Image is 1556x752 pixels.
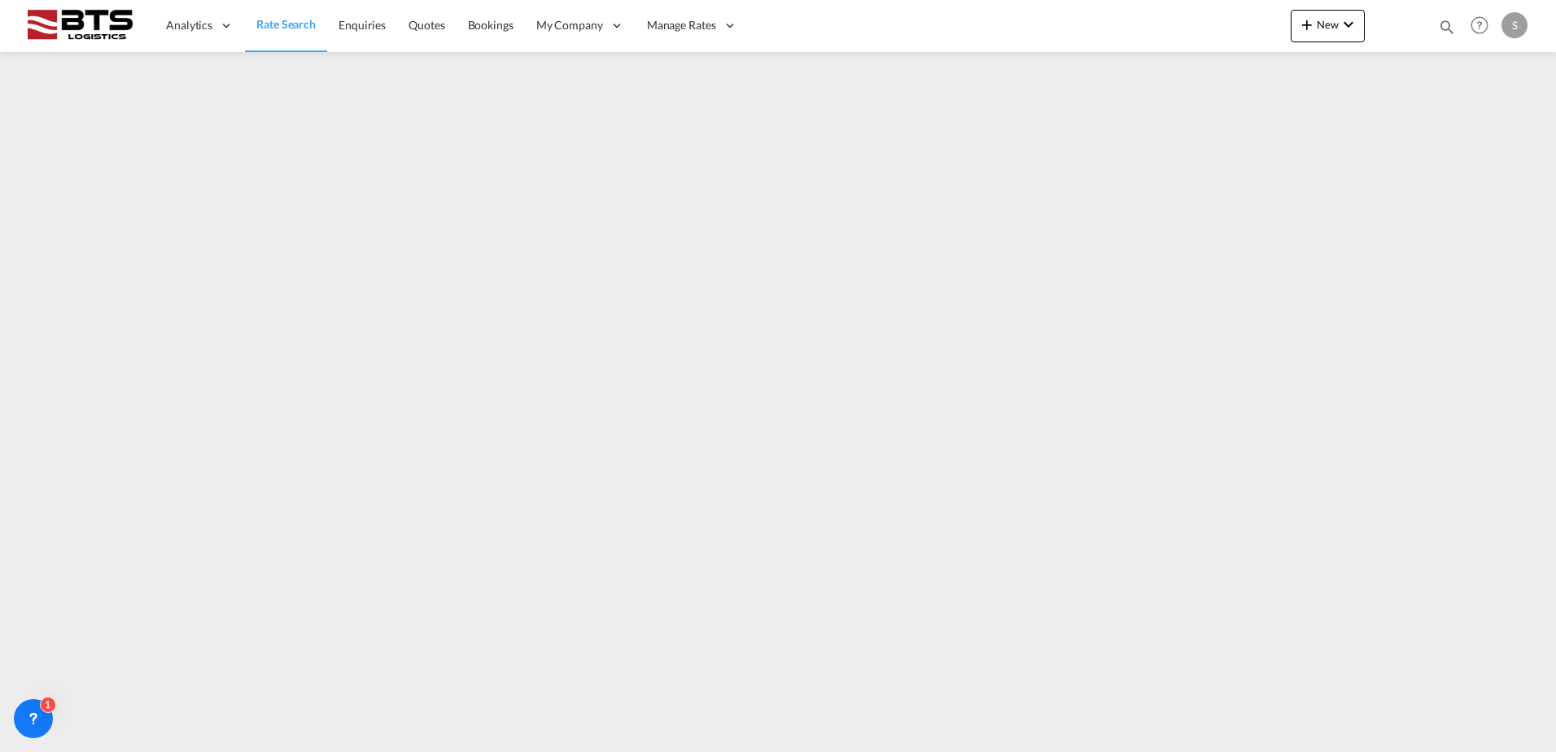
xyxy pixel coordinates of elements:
span: Analytics [166,17,212,33]
md-icon: icon-chevron-down [1339,15,1358,34]
div: S [1501,12,1528,38]
div: icon-magnify [1438,18,1456,42]
div: Help [1466,11,1501,41]
md-icon: icon-plus 400-fg [1297,15,1317,34]
span: Help [1466,11,1493,39]
span: Manage Rates [647,17,716,33]
span: Quotes [409,18,444,32]
span: New [1297,18,1358,31]
button: icon-plus 400-fgNewicon-chevron-down [1291,10,1365,42]
md-icon: icon-magnify [1438,18,1456,36]
span: Rate Search [256,17,316,31]
span: My Company [536,17,603,33]
span: Bookings [468,18,514,32]
img: cdcc71d0be7811ed9adfbf939d2aa0e8.png [24,7,134,44]
span: Enquiries [339,18,386,32]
